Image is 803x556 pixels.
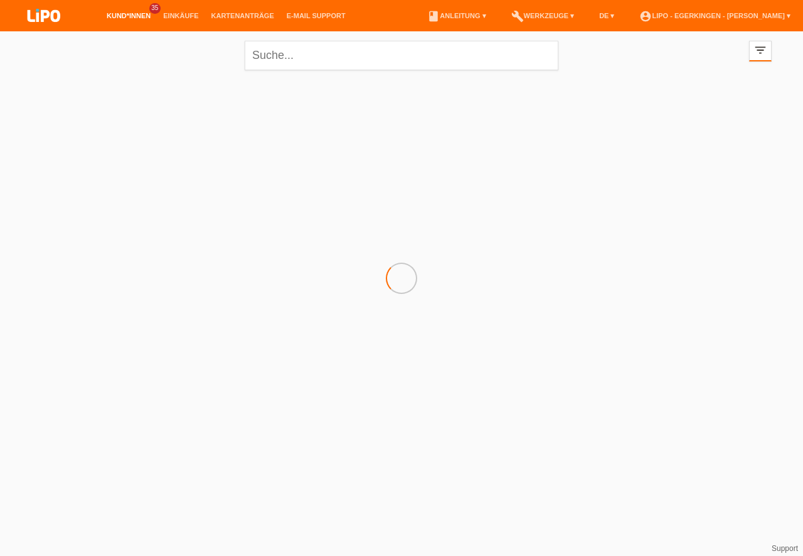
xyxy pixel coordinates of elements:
a: buildWerkzeuge ▾ [505,12,581,19]
input: Suche... [245,41,558,70]
a: Kund*innen [100,12,157,19]
a: Kartenanträge [205,12,280,19]
a: LIPO pay [13,26,75,35]
a: bookAnleitung ▾ [421,12,492,19]
a: DE ▾ [593,12,620,19]
a: E-Mail Support [280,12,352,19]
i: account_circle [639,10,652,23]
i: build [511,10,524,23]
i: filter_list [753,43,767,57]
a: Support [772,544,798,553]
a: account_circleLIPO - Egerkingen - [PERSON_NAME] ▾ [633,12,797,19]
i: book [427,10,440,23]
a: Einkäufe [157,12,205,19]
span: 35 [149,3,161,14]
